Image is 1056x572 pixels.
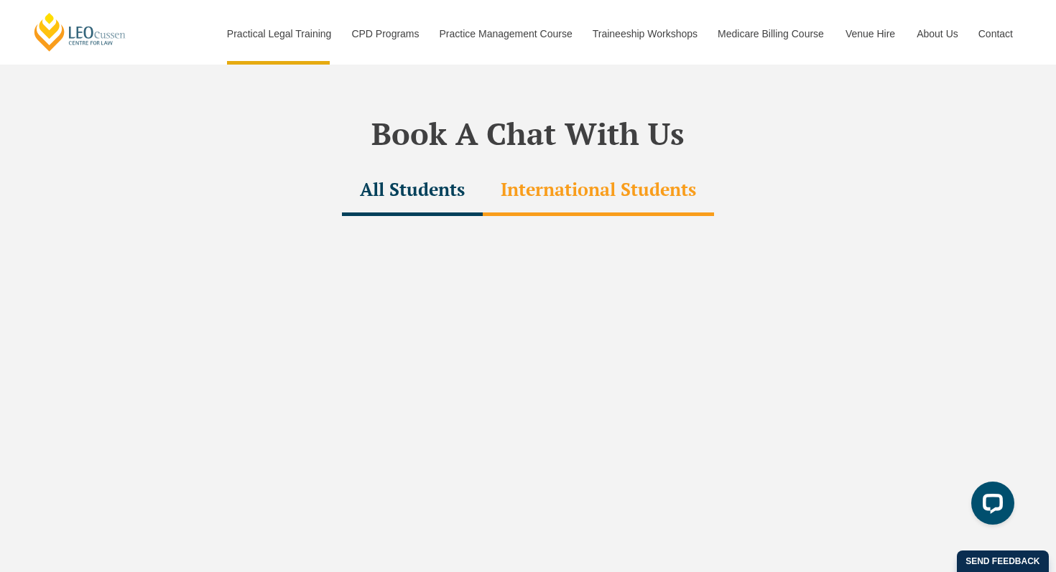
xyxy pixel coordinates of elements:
a: [PERSON_NAME] Centre for Law [32,11,128,52]
a: Practical Legal Training [216,3,341,65]
a: Practice Management Course [429,3,582,65]
a: About Us [906,3,968,65]
a: CPD Programs [341,3,428,65]
div: International Students [483,166,714,216]
a: Contact [968,3,1024,65]
a: Traineeship Workshops [582,3,707,65]
div: All Students [342,166,483,216]
a: Venue Hire [835,3,906,65]
a: Medicare Billing Course [707,3,835,65]
iframe: LiveChat chat widget [960,476,1020,536]
h2: Book A Chat With Us [119,116,937,151]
